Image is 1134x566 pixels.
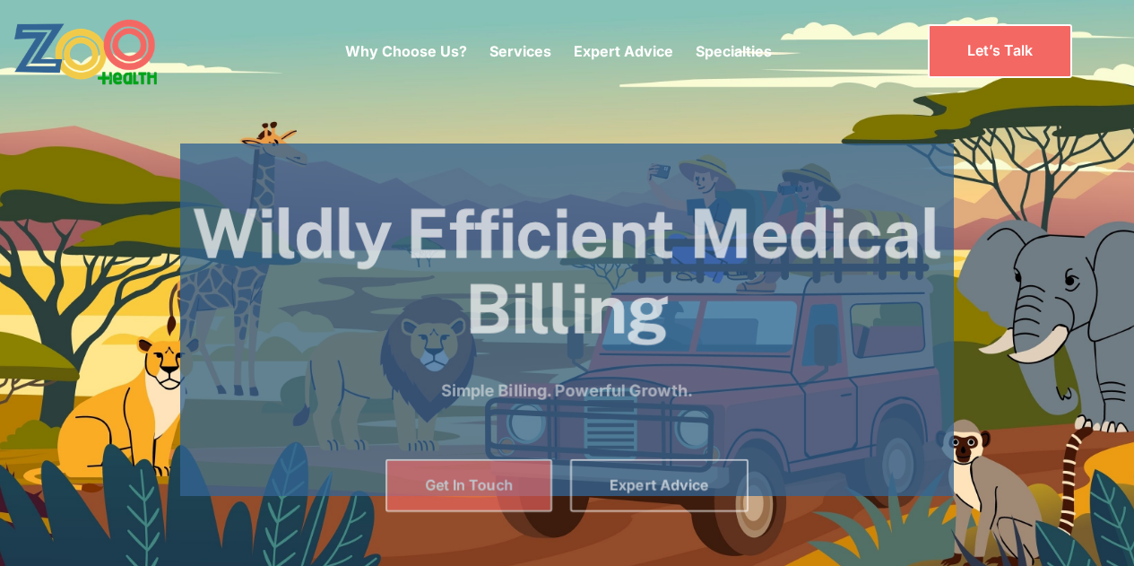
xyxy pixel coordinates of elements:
[489,40,551,62] p: Services
[385,459,552,512] a: Get In Touch
[180,196,954,346] h1: Wildly Efficient Medical Billing
[489,13,551,89] div: Services
[696,13,772,89] div: Specialties
[696,42,772,60] a: Specialties
[13,18,206,85] a: home
[345,42,467,60] a: Why Choose Us?
[928,24,1072,77] a: Let’s Talk
[441,381,693,400] strong: Simple Billing. Powerful Growth.
[574,42,673,60] a: Expert Advice
[570,459,749,512] a: Expert Advice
